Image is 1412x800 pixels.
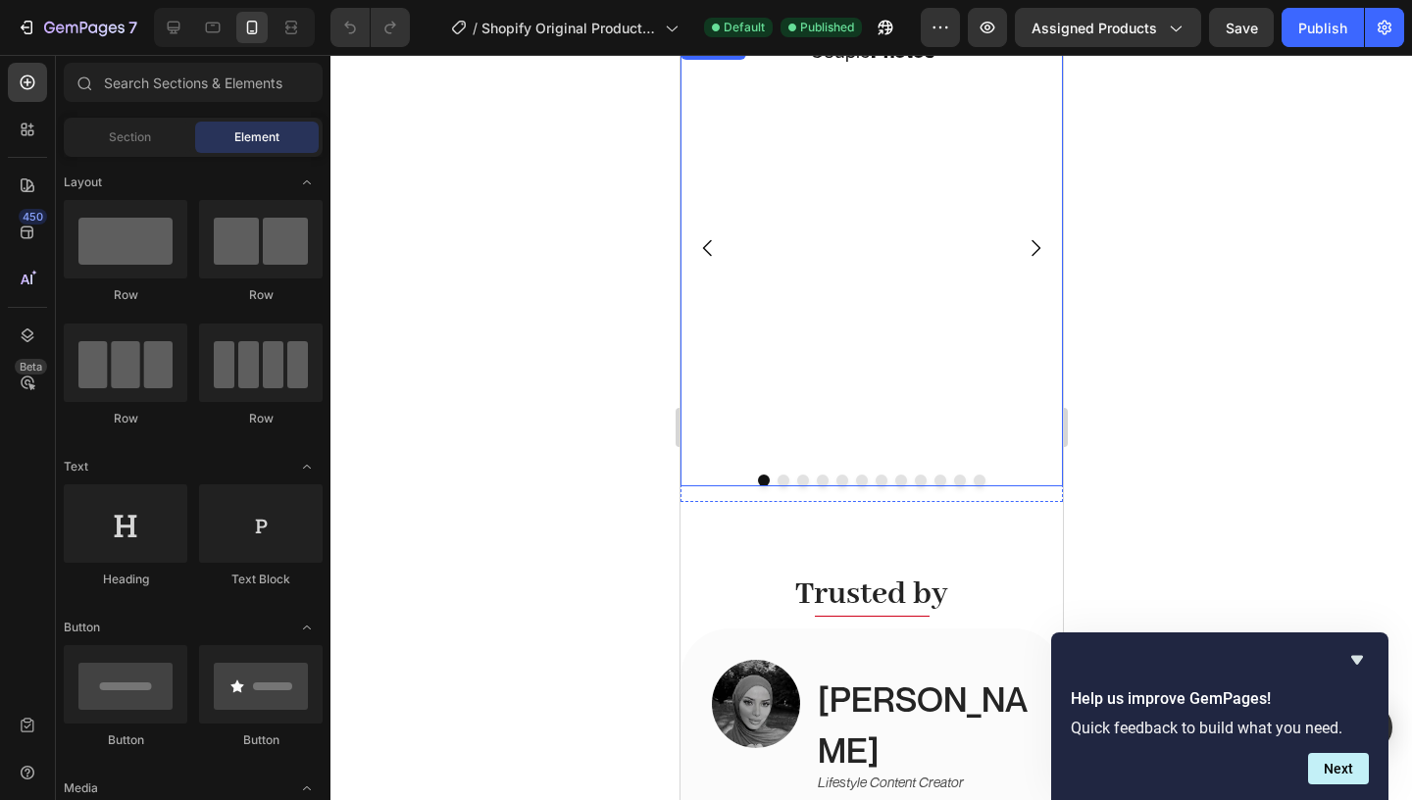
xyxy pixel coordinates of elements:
[1308,753,1369,784] button: Next question
[64,63,323,102] input: Search Sections & Elements
[1071,687,1369,711] h2: Help us improve GemPages!
[481,18,657,38] span: Shopify Original Product Template
[330,8,410,47] div: Undo/Redo
[724,19,765,36] span: Default
[64,619,100,636] span: Button
[199,410,323,427] div: Row
[64,174,102,191] span: Layout
[1298,18,1347,38] div: Publish
[291,167,323,198] span: Toggle open
[64,731,187,749] div: Button
[199,731,323,749] div: Button
[291,612,323,643] span: Toggle open
[1071,719,1369,737] p: Quick feedback to build what you need.
[109,128,151,146] span: Section
[681,55,1063,800] iframe: Design area
[64,458,88,475] span: Text
[199,571,323,588] div: Text Block
[64,286,187,304] div: Row
[800,19,854,36] span: Published
[64,571,187,588] div: Heading
[1071,648,1369,784] div: Help us improve GemPages!
[64,410,187,427] div: Row
[234,128,279,146] span: Element
[1226,20,1258,36] span: Save
[1032,18,1157,38] span: Assigned Products
[199,286,323,304] div: Row
[19,209,47,225] div: 450
[291,451,323,482] span: Toggle open
[128,16,137,39] p: 7
[1345,648,1369,672] button: Hide survey
[64,779,98,797] span: Media
[1015,8,1201,47] button: Assigned Products
[1209,8,1274,47] button: Save
[8,8,146,47] button: 7
[15,359,47,375] div: Beta
[1282,8,1364,47] button: Publish
[473,18,478,38] span: /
